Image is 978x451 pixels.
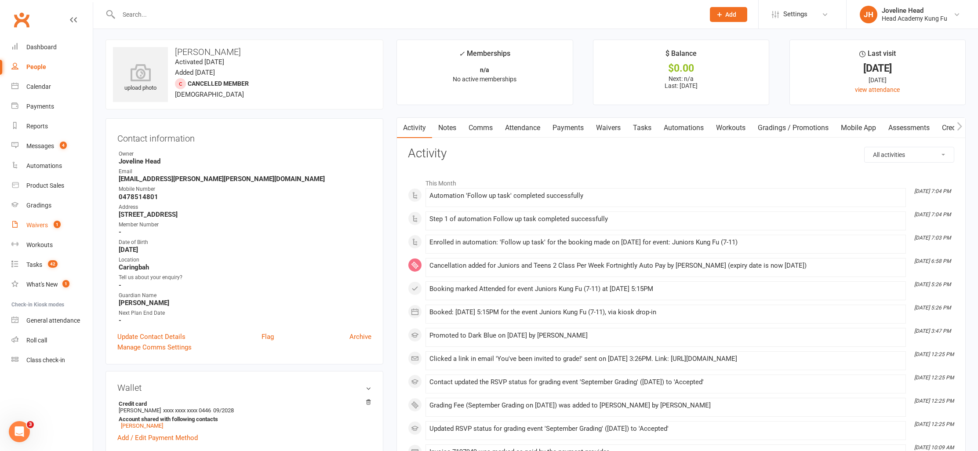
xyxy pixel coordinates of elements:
div: Messages [26,142,54,149]
span: Cancelled member [188,80,249,87]
div: Class check-in [26,356,65,364]
a: Reports [11,116,93,136]
div: Owner [119,150,371,158]
div: Booked: [DATE] 5:15PM for the event Juniors Kung Fu (7-11), via kiosk drop-in [429,309,902,316]
a: Update Contact Details [117,331,185,342]
a: Waivers 1 [11,215,93,235]
strong: - [119,281,371,289]
div: Clicked a link in email 'You've been invited to grade!' sent on [DATE] 3:26PM. Link: [URL][DOMAIN... [429,355,902,363]
strong: 0478514801 [119,193,371,201]
a: Automations [658,118,710,138]
div: Date of Birth [119,238,371,247]
div: Updated RSVP status for grading event 'September Grading' ([DATE]) to 'Accepted' [429,425,902,433]
a: Mobile App [835,118,882,138]
a: Tasks 42 [11,255,93,275]
div: Enrolled in automation: 'Follow up task' for the booking made on [DATE] for event: Juniors Kung F... [429,239,902,246]
div: Head Academy Kung Fu [882,15,947,22]
div: $0.00 [601,64,761,73]
div: Mobile Number [119,185,371,193]
div: Automation 'Follow up task' completed successfully [429,192,902,200]
div: Grading Fee (September Grading on [DATE]) was added to [PERSON_NAME] by [PERSON_NAME] [429,402,902,409]
i: [DATE] 12:25 PM [914,398,954,404]
div: $ Balance [665,48,697,64]
i: [DATE] 7:04 PM [914,211,951,218]
a: Waivers [590,118,627,138]
div: Location [119,256,371,264]
div: Reports [26,123,48,130]
div: Next Plan End Date [119,309,371,317]
div: Roll call [26,337,47,344]
span: 09/2028 [213,407,234,414]
div: Address [119,203,371,211]
a: Automations [11,156,93,176]
i: ✓ [459,50,465,58]
a: General attendance kiosk mode [11,311,93,331]
i: [DATE] 12:25 PM [914,421,954,427]
a: Roll call [11,331,93,350]
div: Payments [26,103,54,110]
div: Dashboard [26,44,57,51]
strong: [EMAIL_ADDRESS][PERSON_NAME][PERSON_NAME][DOMAIN_NAME] [119,175,371,183]
a: Comms [462,118,499,138]
strong: - [119,228,371,236]
input: Search... [116,8,698,21]
span: Settings [783,4,807,24]
div: Waivers [26,222,48,229]
div: Member Number [119,221,371,229]
div: Step 1 of automation Follow up task completed successfully [429,215,902,223]
i: [DATE] 7:04 PM [914,188,951,194]
div: Email [119,167,371,176]
div: What's New [26,281,58,288]
a: Calendar [11,77,93,97]
div: Gradings [26,202,51,209]
h3: Contact information [117,130,371,143]
a: Workouts [710,118,752,138]
div: Product Sales [26,182,64,189]
div: People [26,63,46,70]
a: Activity [397,118,432,138]
div: Tell us about your enquiry? [119,273,371,282]
h3: Activity [408,147,954,160]
strong: [DATE] [119,246,371,254]
h3: [PERSON_NAME] [113,47,376,57]
a: Tasks [627,118,658,138]
h3: Wallet [117,383,371,393]
a: Assessments [882,118,936,138]
strong: Account shared with following contacts [119,416,367,422]
i: [DATE] 10:09 AM [914,444,954,451]
a: Dashboard [11,37,93,57]
span: 1 [62,280,69,287]
span: xxxx xxxx xxxx 0446 [163,407,211,414]
i: [DATE] 12:25 PM [914,375,954,381]
div: JH [860,6,877,23]
a: What's New1 [11,275,93,295]
div: Guardian Name [119,291,371,300]
a: Notes [432,118,462,138]
div: General attendance [26,317,80,324]
div: Memberships [459,48,510,64]
i: [DATE] 3:47 PM [914,328,951,334]
span: 42 [48,260,58,268]
i: [DATE] 5:26 PM [914,305,951,311]
a: Messages 4 [11,136,93,156]
time: Activated [DATE] [175,58,224,66]
a: Gradings [11,196,93,215]
a: Gradings / Promotions [752,118,835,138]
time: Added [DATE] [175,69,215,76]
i: [DATE] 6:58 PM [914,258,951,264]
strong: Credit card [119,400,367,407]
a: Add / Edit Payment Method [117,433,198,443]
strong: Joveline Head [119,157,371,165]
i: [DATE] 7:03 PM [914,235,951,241]
span: No active memberships [453,76,516,83]
a: Archive [349,331,371,342]
span: [DEMOGRAPHIC_DATA] [175,91,244,98]
a: Flag [262,331,274,342]
a: Clubworx [11,9,33,31]
span: Add [725,11,736,18]
div: Calendar [26,83,51,90]
strong: n/a [480,66,489,73]
a: [PERSON_NAME] [121,422,163,429]
strong: Caringbah [119,263,371,271]
strong: - [119,316,371,324]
